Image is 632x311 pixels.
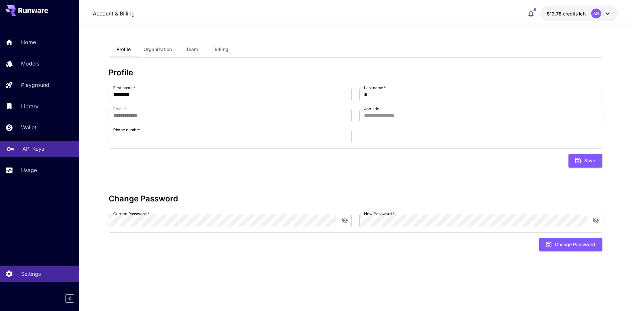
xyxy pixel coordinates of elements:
[364,211,395,217] label: New Password
[21,102,39,110] p: Library
[215,46,228,52] span: Billing
[547,10,586,17] div: $13.78134
[568,154,602,168] button: Save
[117,46,131,52] span: Profile
[113,85,135,91] label: First name
[539,238,602,251] button: Change Password
[22,145,44,153] p: API Keys
[70,293,79,304] div: Collapse sidebar
[113,211,149,217] label: Current Password
[339,215,351,226] button: toggle password visibility
[21,123,36,131] p: Wallet
[540,6,618,21] button: $13.78134AH
[21,81,49,89] p: Playground
[144,46,172,52] span: Organization
[563,11,586,16] span: credits left
[66,294,74,303] button: Collapse sidebar
[186,46,198,52] span: Team
[364,85,386,91] label: Last name
[364,106,379,112] label: Job title
[109,194,602,203] h3: Change Password
[113,106,126,112] label: Email
[109,68,602,77] h3: Profile
[21,270,41,278] p: Settings
[21,60,39,67] p: Models
[21,166,37,174] p: Usage
[591,9,601,18] div: AH
[21,38,36,46] p: Home
[547,11,563,16] span: $13.78
[113,127,140,133] label: Phone number
[93,10,135,17] nav: breadcrumb
[590,215,602,226] button: toggle password visibility
[93,10,135,17] a: Account & Billing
